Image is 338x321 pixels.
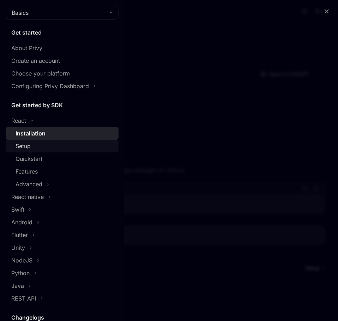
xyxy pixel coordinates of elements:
div: React native [11,193,44,201]
a: About Privy [6,42,119,54]
a: Installation [6,127,119,140]
div: Flutter [11,231,28,239]
a: Quickstart [6,152,119,165]
div: Quickstart [16,155,42,163]
div: Swift [11,205,24,214]
div: Android [11,218,32,226]
div: Java [11,281,24,290]
span: Basics [12,8,29,17]
div: React [11,116,26,125]
h5: Get started by SDK [11,101,63,109]
div: Advanced [16,180,42,188]
div: NodeJS [11,256,32,265]
div: Python [11,269,30,277]
div: Unity [11,243,25,252]
div: Create an account [11,56,60,65]
a: Create an account [6,54,119,67]
a: Features [6,165,119,178]
button: Basics [6,6,119,20]
div: Choose your platform [11,69,70,78]
h5: Get started [11,28,42,37]
div: Features [16,167,38,176]
div: Configuring Privy Dashboard [11,82,89,90]
a: Choose your platform [6,67,119,80]
div: REST API [11,294,36,303]
div: Installation [16,129,46,138]
div: About Privy [11,44,42,52]
div: Setup [16,142,31,150]
a: Setup [6,140,119,152]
